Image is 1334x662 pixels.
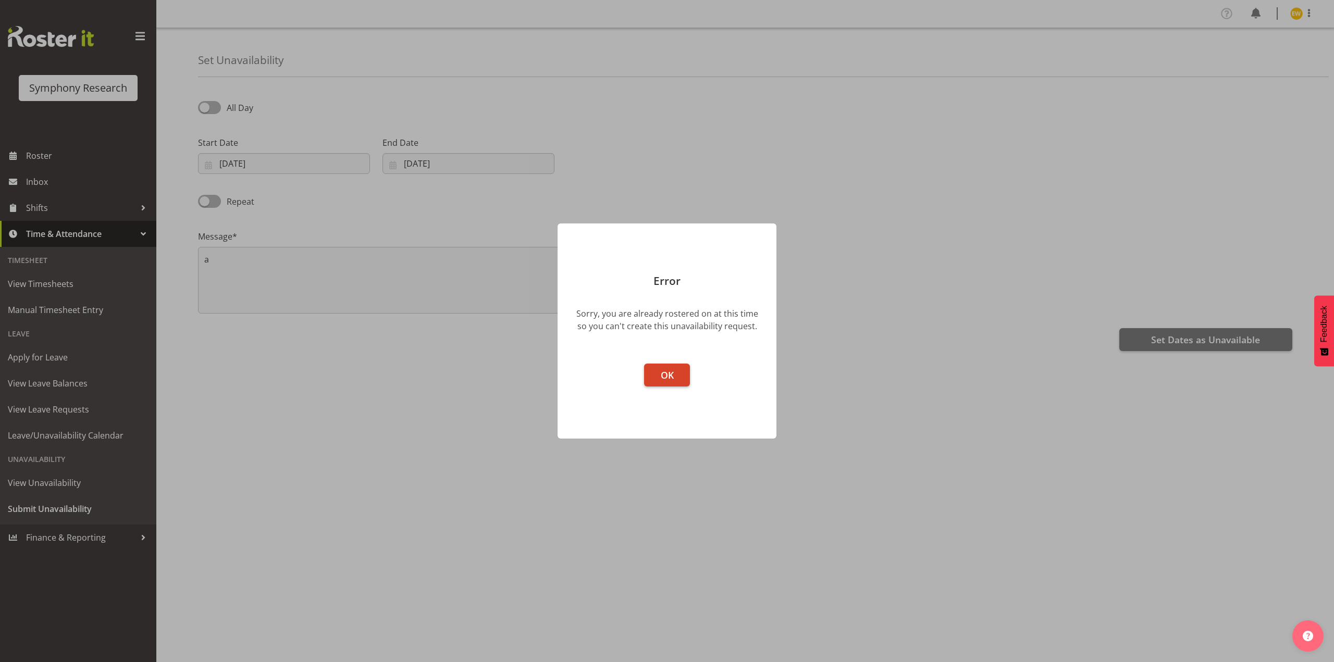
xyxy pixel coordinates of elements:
[1314,295,1334,366] button: Feedback - Show survey
[573,307,761,332] div: Sorry, you are already rostered on at this time so you can't create this unavailability request.
[1319,306,1329,342] span: Feedback
[644,364,690,386] button: OK
[1303,631,1313,641] img: help-xxl-2.png
[568,276,766,286] p: Error
[661,369,674,381] span: OK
